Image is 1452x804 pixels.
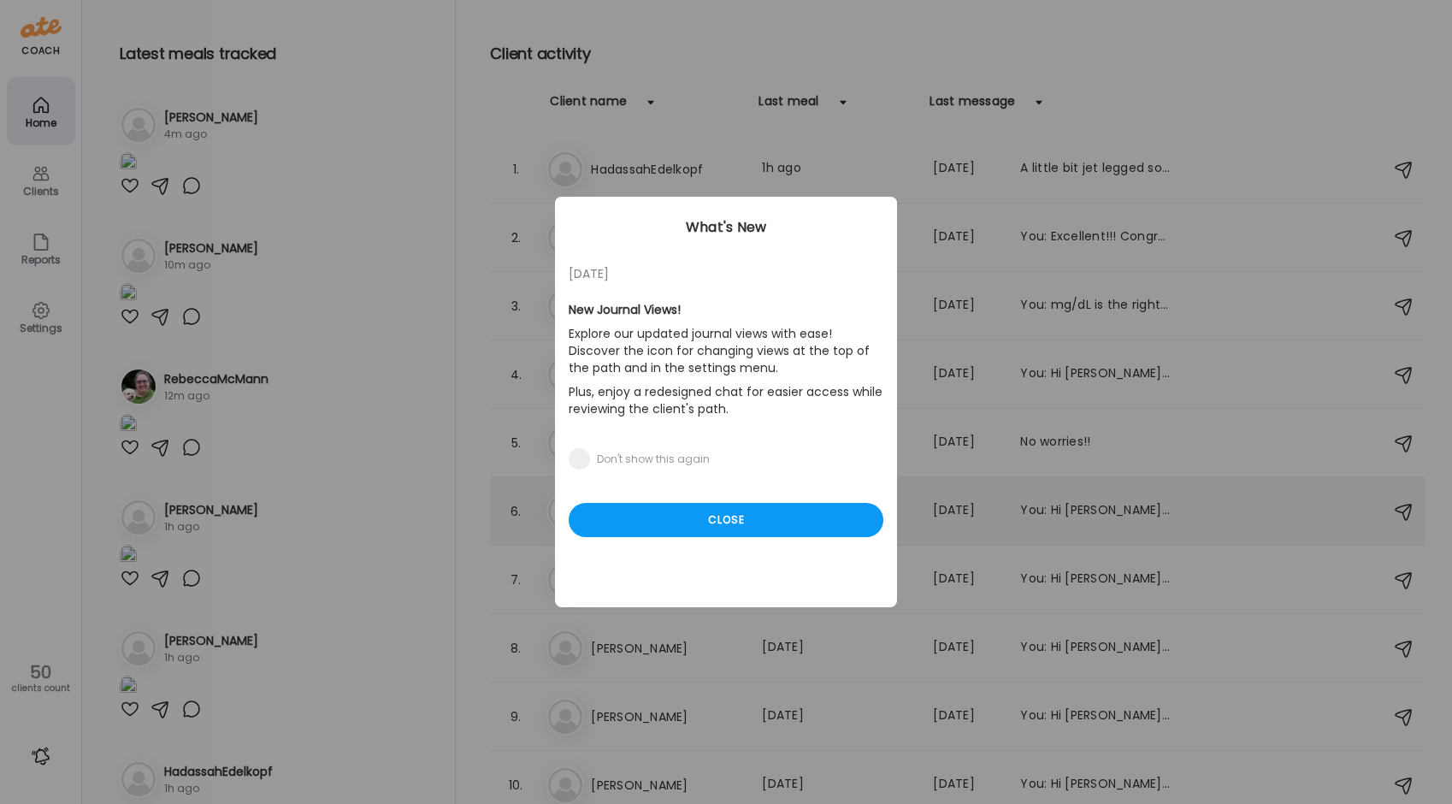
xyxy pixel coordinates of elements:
p: Explore our updated journal views with ease! Discover the icon for changing views at the top of t... [569,322,883,380]
div: Don't show this again [597,452,710,466]
div: What's New [555,217,897,238]
div: Close [569,503,883,537]
b: New Journal Views! [569,301,681,318]
div: [DATE] [569,263,883,284]
p: Plus, enjoy a redesigned chat for easier access while reviewing the client's path. [569,380,883,421]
